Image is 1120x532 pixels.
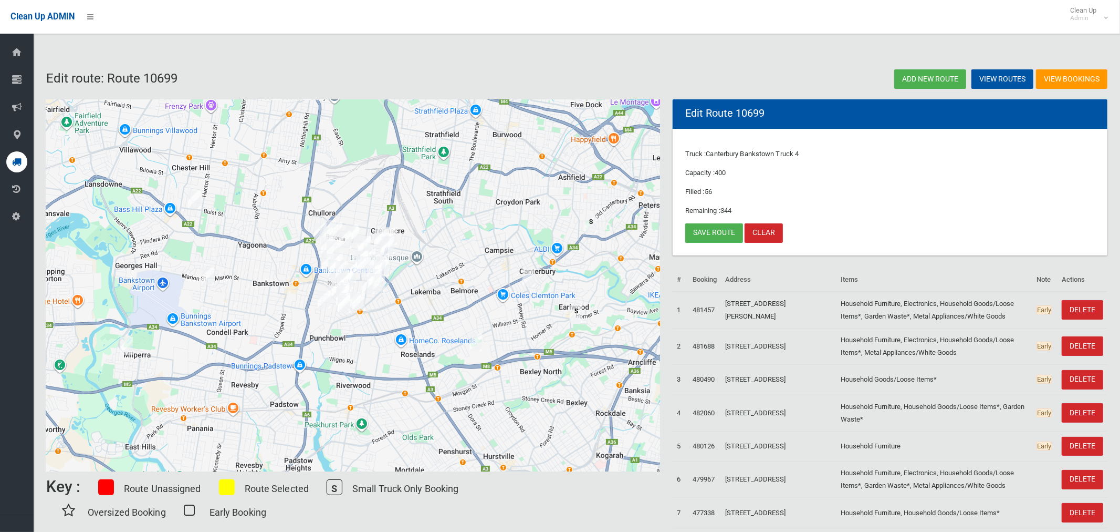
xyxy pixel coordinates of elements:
span: 400 [715,169,726,177]
a: DELETE [1062,300,1103,320]
div: 56 St Charbel Way, PUNCHBOWL NSW 2196 [353,252,374,279]
span: Canterbury Bankstown Truck 4 [706,150,799,158]
a: DELETE [1062,470,1103,489]
div: 44 Carrisbrook Avenue, PUNCHBOWL NSW 2196 [337,267,358,293]
td: 1 [673,292,688,329]
div: 6 Wilga Street, PUNCHBOWL NSW 2196 [333,281,354,307]
td: Household Furniture, Electronics, Household Goods/Loose Items*, Metal Appliances/White Goods [837,328,1032,364]
td: [STREET_ADDRESS] [721,498,837,528]
div: 43 Lascelles Avenue, GREENACRE NSW 2190 [376,236,397,262]
div: 16 Mimosa Road, GREENACRE NSW 2190 [353,232,374,258]
span: 56 [705,188,712,196]
td: 4 [673,395,688,431]
p: Route Selected [245,480,309,497]
div: 36 Bouvardia Street, PUNCHBOWL NSW 2196 [365,265,386,291]
div: 181 Hillcrest Avenue, MOUNT LEWIS NSW 2190 [326,250,347,276]
span: Clean Up ADMIN [11,12,75,22]
span: Early [1037,305,1052,314]
div: 154 Greenacre Road, GREENACRE NSW 2190 [317,233,338,259]
span: Early [1037,408,1052,417]
td: 479967 [688,462,721,498]
div: 127 Banksia Road, GREENACRE NSW 2190 [326,218,347,244]
p: Route Unassigned [124,480,201,497]
th: Booking [688,268,721,292]
p: Filled : [685,186,1095,198]
div: 198 Hillcrest Avenue, MOUNT LEWIS NSW 2190 [323,255,344,282]
p: Oversized Booking [88,504,166,521]
div: 12 Mimosa Road, GREENACRE NSW 2190 [354,232,375,259]
div: 252 Wangee Road, GREENACRE NSW 2190 [370,226,391,252]
p: Capacity : [685,167,1095,179]
th: Actions [1058,268,1107,292]
a: DELETE [1062,403,1103,423]
div: 229A Wangee Road, GREENACRE NSW 2190 [372,225,393,251]
div: 18 Frank Street, MOUNT LEWIS NSW 2190 [331,257,352,283]
h2: Edit route: Route 10699 [46,71,571,85]
th: # [673,268,688,292]
td: Household Furniture, Household Goods/Loose Items* [837,498,1032,528]
div: 13 Omega Place, GREENACRE NSW 2190 [342,224,363,250]
td: Household Furniture, Electronics, Household Goods/Loose Items*, Garden Waste*, Metal Appliances/W... [837,462,1032,498]
header: Edit Route 10699 [673,103,777,124]
a: Add new route [894,69,966,89]
div: 16 Yarran Street, PUNCHBOWL NSW 2196 [333,289,354,315]
div: 58 Highview Avenue, GREENACRE NSW 2190 [319,216,340,242]
div: 74 Napoleon Road, GREENACRE NSW 2190 [359,245,380,271]
div: 21 Bettina Court, GREENACRE NSW 2190 [372,254,393,280]
div: 16 Noble Avenue, PUNCHBOWL NSW 2196 [339,261,360,287]
div: 2/777 Punchbowl Road, PUNCHBOWL NSW 2196 [348,289,369,315]
td: [STREET_ADDRESS] [721,431,837,462]
div: 43 Messiter Street, CAMPSIE NSW 2194 [518,264,539,291]
th: Address [721,268,837,292]
div: 125 Wilbur Street, GREENACRE NSW 2190 [378,224,399,250]
div: 93 Mimosa Road, GREENACRE NSW 2190 [334,227,355,253]
a: Clear [745,223,783,243]
p: Truck : [685,148,1095,160]
td: 6 [673,462,688,498]
span: 344 [720,207,731,214]
small: Admin [1070,14,1096,22]
div: 10 Lilac Street, PUNCHBOWL NSW 2196 [368,270,389,296]
td: 3 [673,364,688,395]
div: 82 Old Kent Road, MOUNT LEWIS NSW 2190 [351,247,372,273]
div: 34A Old Kent Road, GREENACRE NSW 2190 [363,250,384,277]
td: 482060 [688,395,721,431]
span: Early [1037,375,1052,384]
td: 481457 [688,292,721,329]
td: [STREET_ADDRESS] [721,395,837,431]
span: Early [1037,442,1052,451]
td: 480126 [688,431,721,462]
span: S [327,479,342,495]
td: Household Furniture [837,431,1032,462]
div: 27 Scott Street, PUNCHBOWL NSW 2196 [328,275,349,302]
span: Clean Up [1065,6,1107,22]
a: DELETE [1062,370,1103,390]
td: 481688 [688,328,721,364]
div: 5 Mulga Street, PUNCHBOWL NSW 2196 [333,291,354,318]
div: 61 Banksia Road, GREENACRE NSW 2190 [341,220,362,246]
span: Early [1037,342,1052,351]
td: 2 [673,328,688,364]
div: 177 Mimosa Road, GREENACRE NSW 2190 [316,223,337,250]
div: 71 Acacia Avenue, PUNCHBOWL NSW 2196 [363,261,384,287]
a: View Bookings [1036,69,1107,89]
td: Household Furniture, Electronics, Household Goods/Loose Items*, Garden Waste*, Metal Appliances/W... [837,292,1032,329]
a: DELETE [1062,437,1103,456]
td: 477338 [688,498,721,528]
div: 53 Glamis Street, KINGSGROVE NSW 2208 [465,329,486,355]
div: 3 Lavender Avenue, PUNCHBOWL NSW 2196 [313,287,334,313]
h6: Key : [46,478,80,495]
td: [STREET_ADDRESS] [721,364,837,395]
div: 407 Stacey Street, BANKSTOWN NSW 2200 [310,219,331,245]
div: 66 Banksia Road, GREENACRE NSW 2190 [342,222,363,249]
p: Small Truck Only Booking [352,480,458,497]
div: 25 St Charbel Way, PUNCHBOWL NSW 2196 [349,251,370,278]
div: 8 Konrad Avenue, GREENACRE NSW 2190 [322,237,343,263]
div: 1/14 Higgins Street, CONDELL PARK NSW 2200 [197,263,218,289]
div: 13A Old Kent Road, GREENACRE NSW 2190 [372,249,393,275]
p: Early Booking [210,504,266,521]
td: Household Goods/Loose Items* [837,364,1032,395]
div: 3/128B Wilbur Street, GREENACRE NSW 2190 [380,223,401,249]
td: [STREET_ADDRESS][PERSON_NAME] [721,292,837,329]
td: [STREET_ADDRESS] [721,462,837,498]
